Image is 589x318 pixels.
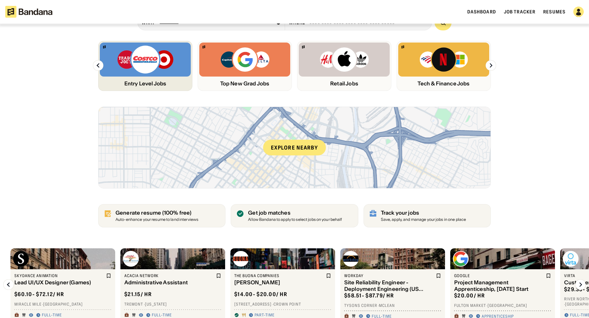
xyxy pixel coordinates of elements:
[13,251,29,267] img: Skydance Animation logo
[162,209,192,216] span: (100% free)
[504,9,535,15] a: Job Tracker
[234,302,331,307] div: [STREET_ADDRESS] · Crown Point
[344,279,435,292] div: Site Reliability Engineer - Deployment Engineering (US Federal)
[302,45,305,48] img: Bandana logo
[3,279,14,290] img: Left Arrow
[467,9,496,15] a: Dashboard
[575,279,586,290] img: Right Arrow
[419,46,469,73] img: Bank of America, Netflix, Microsoft logos
[234,279,325,286] div: [PERSON_NAME]
[454,303,551,308] div: Fulton Market · [GEOGRAPHIC_DATA]
[124,291,152,298] div: $ 21.15 / hr
[123,251,139,267] img: Acacia Network logo
[255,312,275,318] div: Part-time
[116,218,198,222] div: Auto-enhance your resume to land interviews
[124,273,215,278] div: Acacia Network
[248,218,342,222] div: Allow Bandana to apply to select jobs on your behalf
[543,9,565,15] a: Resumes
[344,273,435,278] div: Workday
[344,303,441,308] div: Tysons Corner · McLean
[220,46,270,73] img: Capital One, Google, Delta logos
[231,204,358,227] a: Get job matches Allow Bandana to apply to select jobs on your behalf
[14,273,105,278] div: Skydance Animation
[453,251,469,267] img: Google logo
[397,41,491,91] a: Bandana logoBank of America, Netflix, Microsoft logosTech & Finance Jobs
[398,80,489,87] div: Tech & Finance Jobs
[203,45,205,48] img: Bandana logo
[364,204,491,227] a: Track your jobs Save, apply, and manage your jobs in one place
[117,44,174,75] img: Trader Joe’s, Costco, Target logos
[98,41,192,91] a: Bandana logoTrader Joe’s, Costco, Target logosEntry Level Jobs
[152,312,172,318] div: Full-time
[93,60,103,71] img: Left Arrow
[14,291,64,298] div: $ 60.10 - $72.12 / hr
[381,210,466,216] div: Track your jobs
[124,279,215,286] div: Administrative Assistant
[14,279,105,286] div: Lead UI/UX Designer (Games)
[124,302,221,307] div: Tremont · [US_STATE]
[234,273,325,278] div: The Buona Companies
[103,45,106,48] img: Bandana logo
[343,251,359,267] img: Workday logo
[42,312,62,318] div: Full-time
[263,140,326,155] div: Explore nearby
[100,80,191,87] div: Entry Level Jobs
[5,6,52,18] img: Bandana logotype
[299,80,390,87] div: Retail Jobs
[198,41,292,91] a: Bandana logoCapital One, Google, Delta logosTop New Grad Jobs
[199,80,290,87] div: Top New Grad Jobs
[454,292,485,299] div: $ 20.00 / hr
[486,60,496,71] img: Right Arrow
[454,279,544,292] div: Project Management Apprenticeship, [DATE] Start
[402,45,404,48] img: Bandana logo
[98,204,225,227] a: Generate resume (100% free)Auto-enhance your resume to land interviews
[297,41,391,91] a: Bandana logoH&M, Apply, Adidas logosRetail Jobs
[454,273,544,278] div: Google
[344,292,394,299] div: $ 58.51 - $87.79 / hr
[98,107,491,188] a: Explore nearby
[319,46,369,73] img: H&M, Apply, Adidas logos
[116,210,198,216] div: Generate resume
[234,291,287,298] div: $ 14.00 - $20.00 / hr
[563,251,579,267] img: Virta logo
[14,302,111,307] div: Miracle Mile · [GEOGRAPHIC_DATA]
[381,218,466,222] div: Save, apply, and manage your jobs in one place
[233,251,249,267] img: The Buona Companies logo
[248,210,342,216] div: Get job matches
